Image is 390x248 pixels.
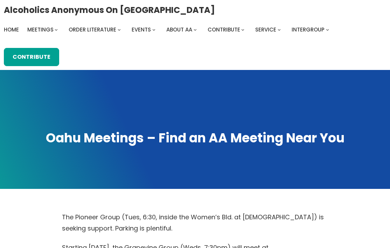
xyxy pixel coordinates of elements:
[6,130,384,147] h1: Oahu Meetings – Find an AA Meeting Near You
[69,26,116,33] span: Order Literature
[132,25,151,35] a: Events
[4,2,215,17] a: Alcoholics Anonymous on [GEOGRAPHIC_DATA]
[292,26,325,33] span: Intergroup
[27,25,54,35] a: Meetings
[55,28,58,31] button: Meetings submenu
[208,26,240,33] span: Contribute
[255,26,276,33] span: Service
[292,25,325,35] a: Intergroup
[132,26,151,33] span: Events
[4,25,19,35] a: Home
[194,28,197,31] button: About AA submenu
[152,28,155,31] button: Events submenu
[62,212,328,234] p: The Pioneer Group (Tues, 6:30, inside the Women’s Bld. at [DEMOGRAPHIC_DATA]) is seeking support....
[166,25,192,35] a: About AA
[4,48,59,66] a: Contribute
[241,28,244,31] button: Contribute submenu
[166,26,192,33] span: About AA
[278,28,281,31] button: Service submenu
[4,25,332,35] nav: Intergroup
[255,25,276,35] a: Service
[208,25,240,35] a: Contribute
[4,26,19,33] span: Home
[326,28,329,31] button: Intergroup submenu
[27,26,54,33] span: Meetings
[118,28,121,31] button: Order Literature submenu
